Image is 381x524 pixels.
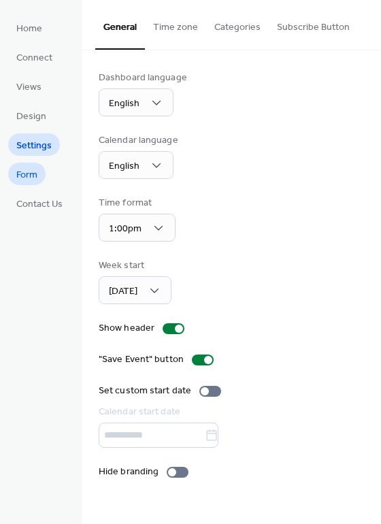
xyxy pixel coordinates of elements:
[16,139,52,153] span: Settings
[16,51,52,65] span: Connect
[109,282,137,301] span: [DATE]
[8,75,50,97] a: Views
[8,46,61,68] a: Connect
[109,157,139,176] span: English
[16,197,63,212] span: Contact Us
[99,321,154,335] div: Show header
[109,95,139,113] span: English
[99,133,178,148] div: Calendar language
[99,353,184,367] div: "Save Event" button
[99,384,191,398] div: Set custom start date
[99,71,187,85] div: Dashboard language
[16,168,37,182] span: Form
[16,22,42,36] span: Home
[99,465,159,479] div: Hide branding
[99,405,361,419] div: Calendar start date
[8,163,46,185] a: Form
[8,16,50,39] a: Home
[99,259,169,273] div: Week start
[99,196,173,210] div: Time format
[8,192,71,214] a: Contact Us
[8,133,60,156] a: Settings
[109,220,142,238] span: 1:00pm
[16,80,42,95] span: Views
[8,104,54,127] a: Design
[16,110,46,124] span: Design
